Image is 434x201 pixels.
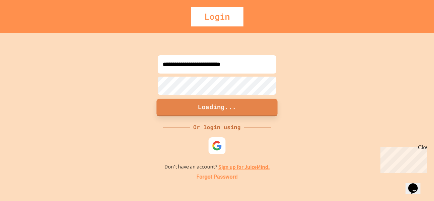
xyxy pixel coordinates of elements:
a: Forgot Password [196,173,238,181]
div: Login [191,7,243,26]
button: Loading... [157,99,278,116]
p: Don't have an account? [164,163,270,171]
div: Chat with us now!Close [3,3,47,43]
div: Or login using [190,123,244,131]
a: Sign up for JuiceMind. [218,163,270,170]
img: google-icon.svg [212,141,222,151]
iframe: chat widget [406,174,427,194]
iframe: chat widget [378,144,427,173]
